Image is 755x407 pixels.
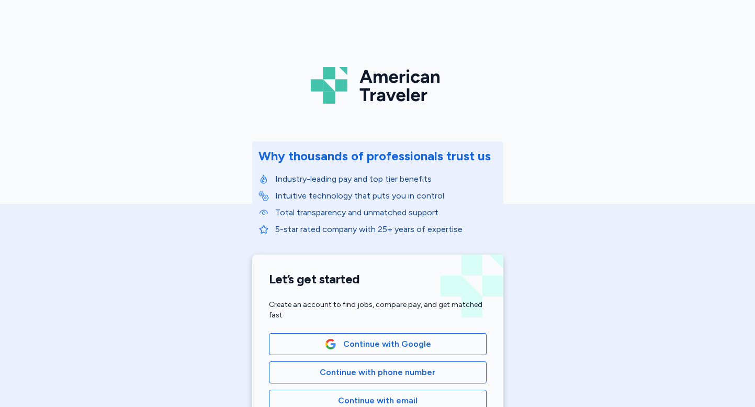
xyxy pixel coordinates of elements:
span: Continue with email [338,394,418,407]
button: Continue with phone number [269,361,487,383]
div: Create an account to find jobs, compare pay, and get matched fast [269,300,487,321]
p: Industry-leading pay and top tier benefits [275,173,497,185]
span: Continue with Google [343,338,431,350]
p: 5-star rated company with 25+ years of expertise [275,223,497,236]
span: Continue with phone number [320,366,435,379]
button: Google LogoContinue with Google [269,333,487,355]
p: Intuitive technology that puts you in control [275,190,497,202]
img: Google Logo [325,338,336,350]
p: Total transparency and unmatched support [275,206,497,219]
img: Logo [311,63,445,108]
div: Why thousands of professionals trust us [258,148,491,164]
h1: Let’s get started [269,271,487,287]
